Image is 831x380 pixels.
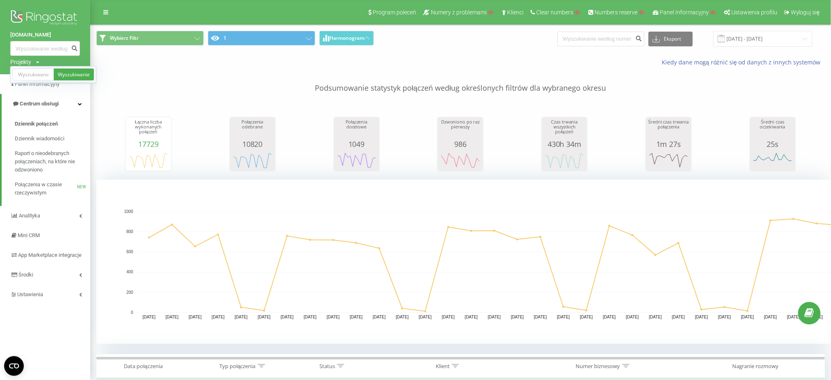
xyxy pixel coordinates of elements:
text: [DATE] [603,315,616,320]
svg: A chart. [336,148,377,173]
span: Ustawienia profilu [731,9,777,16]
div: Typ połączenia [220,363,256,370]
div: Data połączenia [124,363,163,370]
text: [DATE] [511,315,524,320]
text: [DATE] [672,315,685,320]
svg: A chart. [440,148,481,173]
span: Raport o nieodebranych połączeniach, na które nie odzwoniono [15,149,86,174]
span: Wybierz Filtr [110,35,139,41]
span: Clear numbers [536,9,573,16]
text: [DATE] [580,315,593,320]
a: Dziennik połączeń [15,117,90,131]
text: [DATE] [557,315,570,320]
text: [DATE] [189,315,202,320]
text: [DATE] [764,315,777,320]
span: App Marketplace integracje [18,252,82,258]
span: Program poleceń [373,9,416,16]
text: [DATE] [488,315,501,320]
div: Średni czas trwania połączenia [648,119,689,140]
text: [DATE] [350,315,363,320]
text: [DATE] [281,315,294,320]
span: Panel Informacyjny [15,81,59,87]
a: Dziennik wiadomości [15,131,90,146]
button: Open CMP widget [4,356,24,376]
span: Wyloguj się [791,9,820,16]
input: Wyszukiwanie według numeru [558,32,644,46]
div: Średni czas oczekiwania [752,119,793,140]
p: Podsumowanie statystyk połączeń według określonych filtrów dla wybranego okresu [96,66,825,94]
svg: A chart. [232,148,273,173]
div: Połączenia docelowe [336,119,377,140]
div: 17729 [128,140,169,148]
span: Połączenia w czasie rzeczywistym [15,181,77,197]
button: Harmonogram [319,31,374,46]
div: 25s [752,140,793,148]
text: [DATE] [327,315,340,320]
button: Eksport [649,32,693,46]
text: [DATE] [304,315,317,320]
input: Wyszukiwanie według numeru [10,41,80,56]
a: Połączenia w czasie rzeczywistymNEW [15,177,90,200]
svg: A chart. [648,148,689,173]
span: Harmonogram [330,35,364,41]
a: Wyszukiwanie [54,69,94,80]
div: 1049 [336,140,377,148]
img: Ringostat logo [10,8,80,29]
span: Analityka [19,213,40,219]
div: Numer biznesowy [576,363,620,370]
button: 1 [208,31,315,46]
a: Kiedy dane mogą różnić się od danych z innych systemów [662,58,825,66]
text: [DATE] [465,315,478,320]
button: Wybierz Filtr [96,31,204,46]
text: 1000 [124,209,134,214]
div: Nagranie rozmowy [732,363,779,370]
svg: A chart. [752,148,793,173]
text: [DATE] [235,315,248,320]
text: [DATE] [373,315,386,320]
text: [DATE] [534,315,547,320]
div: Projekty [10,58,31,66]
text: [DATE] [695,315,708,320]
a: Raport o nieodebranych połączeniach, na które nie odzwoniono [15,146,90,177]
text: [DATE] [718,315,731,320]
text: 200 [126,290,133,295]
a: [DOMAIN_NAME] [10,31,80,39]
span: Dziennik połączeń [15,120,58,128]
text: [DATE] [787,315,800,320]
span: Mini CRM [18,232,40,238]
a: Centrum obsługi [2,94,90,114]
text: [DATE] [212,315,225,320]
text: [DATE] [258,315,271,320]
text: 800 [126,229,133,234]
input: Wyszukiwanie [13,69,54,80]
text: 0 [131,310,133,315]
span: Środki [18,272,33,278]
div: Łączna liczba wykonanych połączeń [128,119,169,140]
span: Centrum obsługi [20,101,59,107]
text: [DATE] [626,315,639,320]
text: [DATE] [166,315,179,320]
text: 400 [126,270,133,275]
span: Klienci [507,9,524,16]
text: [DATE] [419,315,432,320]
text: [DATE] [649,315,662,320]
text: [DATE] [741,315,754,320]
svg: A chart. [128,148,169,173]
svg: A chart. [544,148,585,173]
text: [DATE] [442,315,455,320]
div: Klient [436,363,450,370]
text: [DATE] [143,315,156,320]
div: Połączenia odebrane [232,119,273,140]
span: Numbers reserve [594,9,637,16]
div: 986 [440,140,481,148]
span: Panel Informacyjny [660,9,709,16]
span: Numery z problemami [431,9,487,16]
div: 430h 34m [544,140,585,148]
